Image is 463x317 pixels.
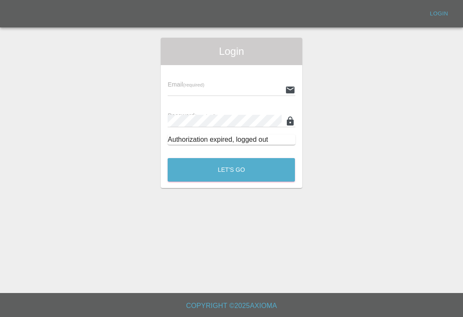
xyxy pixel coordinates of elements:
h6: Copyright © 2025 Axioma [7,300,456,312]
a: Login [425,7,453,21]
span: Email [168,81,204,88]
button: Let's Go [168,158,295,182]
span: Login [168,45,295,58]
small: (required) [183,82,204,87]
div: Authorization expired, logged out [168,135,295,145]
small: (required) [195,114,216,119]
span: Password [168,112,216,119]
